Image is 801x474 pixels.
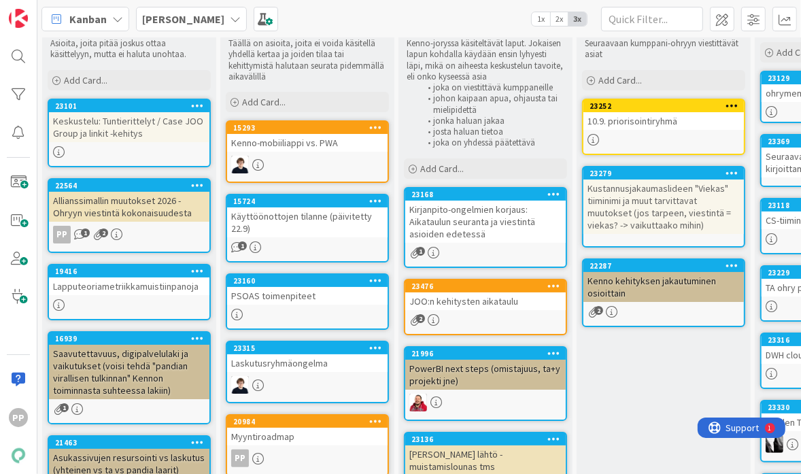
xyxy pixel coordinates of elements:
span: 2x [550,12,568,26]
div: 23279 [590,169,744,178]
li: joka on yhdessä päätettävä [420,137,565,148]
a: 23168Kirjanpito-ongelmien korjaus: Aikataulun seuranta ja viestintä asioiden edetessä [404,187,567,268]
div: 23315Laskutusryhmäongelma [227,342,388,372]
div: 20984 [233,417,388,426]
a: 15293Kenno-mobiiliappi vs. PWAMT [226,120,389,183]
div: Allianssimallin muutokset 2026 - Ohryyn viestintä kokonaisuudesta [49,192,209,222]
span: 3x [568,12,587,26]
div: 23168 [405,188,566,201]
div: Saavutettavuus, digipalvelulaki ja vaikutukset (voisi tehdä "pandian virallisen tulkinnan" Kennon... [49,345,209,399]
div: 2325210.9. priorisointiryhmä [583,100,744,130]
a: 2325210.9. priorisointiryhmä [582,99,745,155]
div: 15724 [233,197,388,206]
div: 23160PSOAS toimenpiteet [227,275,388,305]
p: Seuraavaan kumppani-ohryyn viestittävät asiat [585,38,743,61]
div: 1 [71,5,74,16]
div: 23279Kustannusjakaumaslideen "Viekas" tiiminimi ja muut tarvittavat muutokset (jos tarpeen, viest... [583,167,744,234]
span: 2 [594,306,603,315]
div: 15724 [227,195,388,207]
div: 20984Myyntiroadmap [227,416,388,445]
div: MT [227,376,388,394]
div: Kenno kehityksen jakautuminen osioittain [583,272,744,302]
div: PowerBI next steps (omistajuus, ta+y projekti jne) [405,360,566,390]
li: joka on viestittävä kumppaneille [420,82,565,93]
div: 16939 [55,334,209,343]
div: 22564 [49,180,209,192]
div: 21996 [411,349,566,358]
a: 15724Käyttöönottojen tilanne (päivitetty 22.9) [226,194,389,263]
div: Lapputeoriametriikkamuistiinpanoja [49,277,209,295]
div: 16939Saavutettavuus, digipalvelulaki ja vaikutukset (voisi tehdä "pandian virallisen tulkinnan" K... [49,333,209,399]
div: 22287Kenno kehityksen jakautuminen osioittain [583,260,744,302]
div: Käyttöönottojen tilanne (päivitetty 22.9) [227,207,388,237]
div: 20984 [227,416,388,428]
div: 21463 [55,438,209,447]
li: johon kaipaan apua, ohjausta tai mielipidettä [420,93,565,116]
a: 19416Lapputeoriametriikkamuistiinpanoja [48,264,211,320]
span: 2 [99,228,108,237]
div: 23476 [405,280,566,292]
b: [PERSON_NAME] [142,12,224,26]
div: 23160 [227,275,388,287]
div: PP [9,408,28,427]
span: 2 [416,314,425,323]
span: Kanban [69,11,107,27]
span: Add Card... [420,163,464,175]
a: 21996PowerBI next steps (omistajuus, ta+y projekti jne)JS [404,346,567,421]
div: 15293 [227,122,388,134]
div: 15293Kenno-mobiiliappi vs. PWA [227,122,388,152]
div: 23160 [233,276,388,286]
input: Quick Filter... [601,7,703,31]
div: 23476 [411,282,566,291]
div: 23279 [583,167,744,180]
span: Support [29,2,62,18]
span: 1 [60,403,69,412]
div: 21463 [49,437,209,449]
span: 1x [532,12,550,26]
div: 15293 [233,123,388,133]
div: MT [227,156,388,173]
div: 19416 [49,265,209,277]
span: 1 [416,247,425,256]
div: Laskutusryhmäongelma [227,354,388,372]
li: jonka haluan jakaa [420,116,565,126]
div: JOO:n kehitysten aikataulu [405,292,566,310]
div: 23252 [583,100,744,112]
div: 22287 [590,261,744,271]
div: 16939 [49,333,209,345]
div: 23168 [411,190,566,199]
img: avatar [9,446,28,465]
div: 23168Kirjanpito-ongelmien korjaus: Aikataulun seuranta ja viestintä asioiden edetessä [405,188,566,243]
div: Kenno-mobiiliappi vs. PWA [227,134,388,152]
span: Add Card... [64,74,107,86]
div: PP [227,450,388,467]
a: 22287Kenno kehityksen jakautuminen osioittain [582,258,745,327]
div: 19416 [55,267,209,276]
p: Täällä on asioita, joita ei voida käsitellä yhdellä kertaa ja joiden tilaa tai kehittymistä halut... [228,38,386,82]
div: JS [405,394,566,411]
div: 10.9. priorisointiryhmä [583,112,744,130]
div: PP [53,226,71,243]
img: KV [766,435,783,453]
p: Kenno-joryssa käsiteltävät laput. Jokaisen lapun kohdalla käydään ensin lyhyesti läpi, mikä on ai... [407,38,564,82]
p: Asioita, joita pitää joskus ottaa käsittelyyn, mutta ei haluta unohtaa. [50,38,208,61]
a: 16939Saavutettavuus, digipalvelulaki ja vaikutukset (voisi tehdä "pandian virallisen tulkinnan" K... [48,331,211,424]
img: MT [231,156,249,173]
div: 19416Lapputeoriametriikkamuistiinpanoja [49,265,209,295]
span: Add Card... [242,96,286,108]
div: 22564Allianssimallin muutokset 2026 - Ohryyn viestintä kokonaisuudesta [49,180,209,222]
div: PP [231,450,249,467]
div: 23315 [227,342,388,354]
span: 1 [238,241,247,250]
div: 23315 [233,343,388,353]
div: Myyntiroadmap [227,428,388,445]
img: Visit kanbanzone.com [9,9,28,28]
li: josta haluan tietoa [420,126,565,137]
div: 23101Keskustelu: Tuntierittelyt / Case JOO Group ja linkit -kehitys [49,100,209,142]
div: 23252 [590,101,744,111]
div: PP [49,226,209,243]
div: 23101 [49,100,209,112]
div: 21996 [405,348,566,360]
a: 23160PSOAS toimenpiteet [226,273,389,330]
div: 22564 [55,181,209,190]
